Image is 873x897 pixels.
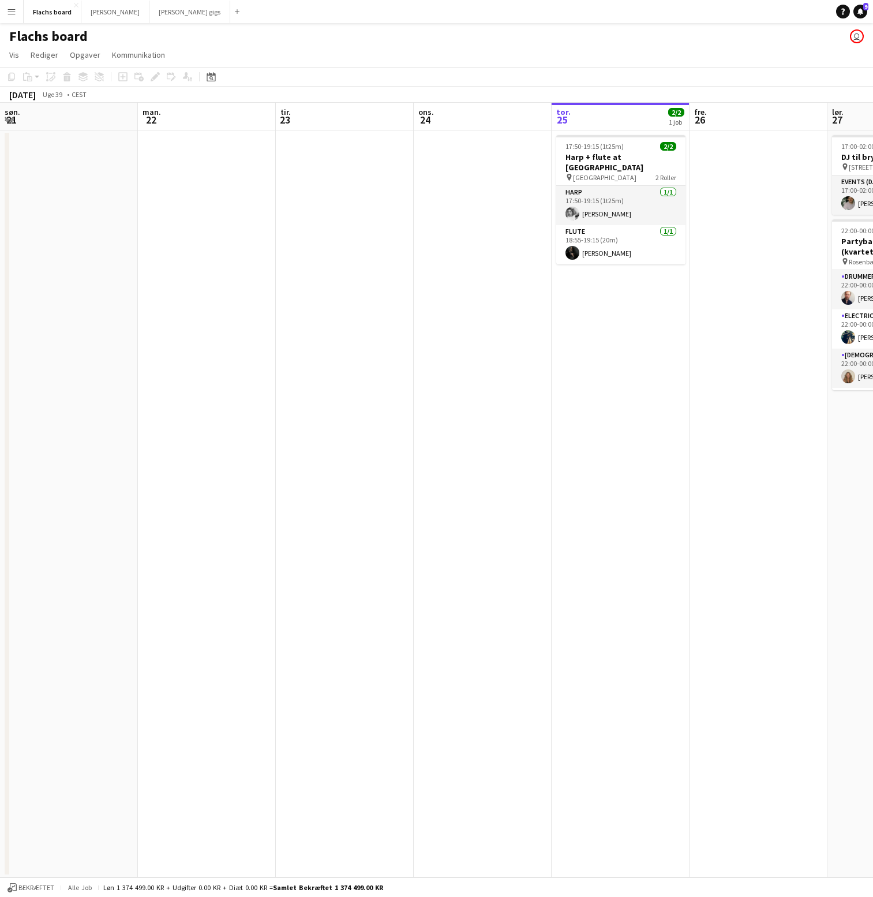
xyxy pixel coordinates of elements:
div: Løn 1 374 499.00 KR + Udgifter 0.00 KR + Diæt 0.00 KR = [103,883,383,892]
app-card-role: Flute1/118:55-19:15 (20m)[PERSON_NAME] [556,225,685,264]
span: lør. [832,107,844,117]
span: 22 [141,113,161,126]
span: 2/2 [668,108,684,117]
span: Rediger [31,50,58,60]
span: søn. [5,107,20,117]
span: Samlet bekræftet 1 374 499.00 KR [273,883,383,892]
button: [PERSON_NAME] [81,1,149,23]
span: 2/2 [660,142,676,151]
span: Vis [9,50,19,60]
span: 21 [3,113,20,126]
span: Uge 39 [38,90,67,99]
button: [PERSON_NAME] gigs [149,1,230,23]
span: ons. [418,107,434,117]
span: Kommunikation [112,50,165,60]
span: 17:50-19:15 (1t25m) [565,142,624,151]
span: 26 [692,113,707,126]
button: Bekræftet [6,881,56,894]
span: Alle job [66,883,93,892]
span: Opgaver [70,50,100,60]
span: man. [143,107,161,117]
span: fre. [694,107,707,117]
app-card-role: Harp1/117:50-19:15 (1t25m)[PERSON_NAME] [556,186,685,225]
div: CEST [72,90,87,99]
a: 9 [853,5,867,18]
span: 24 [417,113,434,126]
span: [GEOGRAPHIC_DATA] [573,173,636,182]
span: tir. [280,107,291,117]
button: Flachs board [24,1,81,23]
span: 25 [554,113,571,126]
div: [DATE] [9,89,36,100]
a: Rediger [26,47,63,62]
div: 1 job [669,118,684,126]
span: Bekræftet [18,884,54,892]
span: 2 Roller [655,173,676,182]
a: Opgaver [65,47,105,62]
span: 27 [830,113,844,126]
span: tor. [556,107,571,117]
app-user-avatar: Frederik Flach [850,29,864,43]
h3: Harp + flute at [GEOGRAPHIC_DATA] [556,152,685,173]
span: 9 [863,3,868,10]
a: Vis [5,47,24,62]
app-job-card: 17:50-19:15 (1t25m)2/2Harp + flute at [GEOGRAPHIC_DATA] [GEOGRAPHIC_DATA]2 RollerHarp1/117:50-19:... [556,135,685,264]
h1: Flachs board [9,28,88,45]
span: 23 [279,113,291,126]
a: Kommunikation [107,47,170,62]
